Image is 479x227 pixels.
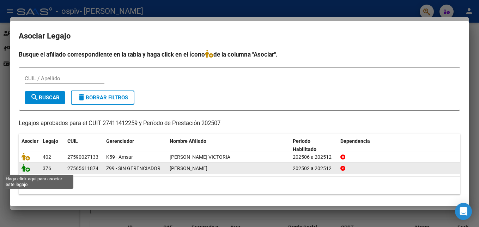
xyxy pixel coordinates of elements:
div: Open Intercom Messenger [455,203,472,220]
h4: Busque el afiliado correspondiente en la tabla y haga click en el ícono de la columna "Asociar". [19,50,460,59]
mat-icon: delete [77,93,86,101]
span: K59 - Amsar [106,154,133,160]
p: Legajos aprobados para el CUIT 27411412259 y Período de Prestación 202507 [19,119,460,128]
button: Borrar Filtros [71,91,134,105]
div: 27590027133 [67,153,98,161]
span: Dependencia [340,138,370,144]
span: Asociar [22,138,38,144]
span: Nombre Afiliado [170,138,206,144]
datatable-header-cell: Legajo [40,134,65,157]
span: CUIL [67,138,78,144]
datatable-header-cell: CUIL [65,134,103,157]
div: 202506 a 202512 [293,153,335,161]
datatable-header-cell: Periodo Habilitado [290,134,338,157]
datatable-header-cell: Asociar [19,134,40,157]
button: Buscar [25,91,65,104]
span: Borrar Filtros [77,94,128,101]
span: Gerenciador [106,138,134,144]
span: SOSA DELFINA VICTORIA [170,154,230,160]
div: 2 registros [19,177,460,194]
span: Buscar [30,94,60,101]
span: 402 [43,154,51,160]
mat-icon: search [30,93,39,101]
span: ABREGO VERGARA EMMA MAITENA [170,165,207,171]
datatable-header-cell: Gerenciador [103,134,167,157]
span: Z99 - SIN GERENCIADOR [106,165,160,171]
span: Legajo [43,138,58,144]
datatable-header-cell: Dependencia [338,134,461,157]
datatable-header-cell: Nombre Afiliado [167,134,290,157]
span: Periodo Habilitado [293,138,316,152]
h2: Asociar Legajo [19,29,460,43]
div: 27565611874 [67,164,98,173]
div: 202502 a 202512 [293,164,335,173]
span: 376 [43,165,51,171]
